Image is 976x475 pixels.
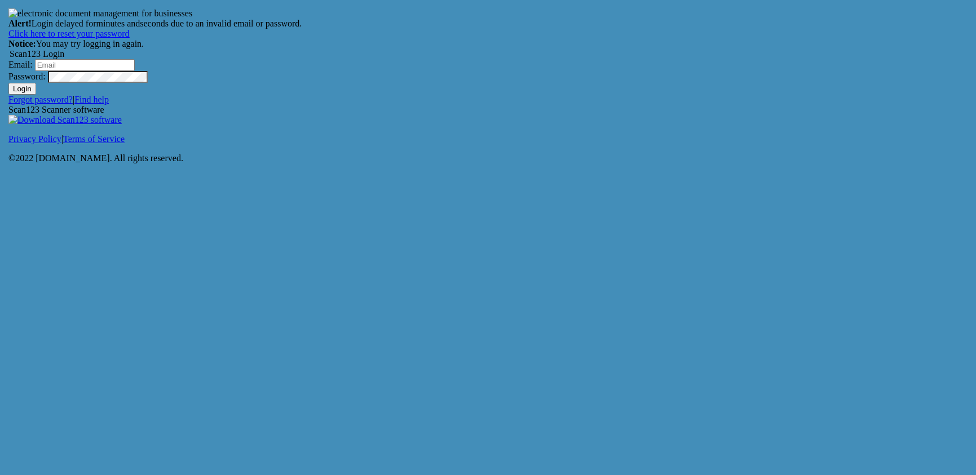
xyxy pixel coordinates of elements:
[8,83,36,95] button: Login
[74,95,109,104] a: Find help
[8,8,192,19] img: electronic document management for businesses
[8,115,122,125] img: Download Scan123 software
[8,39,36,48] strong: Notice:
[8,39,968,49] div: You may try logging in again.
[8,29,130,38] a: Click here to reset your password
[8,95,73,104] a: Forgot password?
[8,60,33,69] label: Email:
[8,95,968,105] div: |
[8,49,968,59] legend: Scan123 Login
[8,134,968,144] p: |
[63,134,125,144] a: Terms of Service
[35,59,135,71] input: Email
[8,19,968,39] div: Login delayed for minutes and seconds due to an invalid email or password.
[8,105,968,125] div: Scan123 Scanner software
[8,153,968,163] p: ©2022 [DOMAIN_NAME]. All rights reserved.
[8,19,32,28] strong: Alert!
[8,72,46,81] label: Password:
[8,134,61,144] a: Privacy Policy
